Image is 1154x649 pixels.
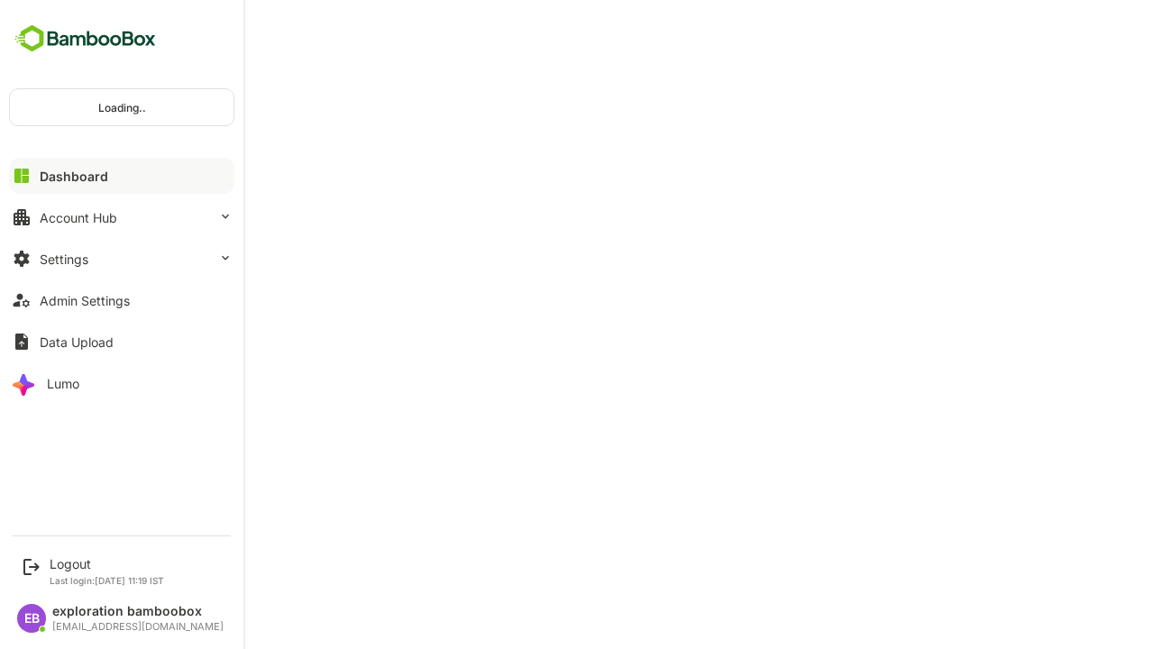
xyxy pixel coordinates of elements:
[40,210,117,225] div: Account Hub
[9,365,234,401] button: Lumo
[9,282,234,318] button: Admin Settings
[9,241,234,277] button: Settings
[40,334,114,350] div: Data Upload
[52,621,224,633] div: [EMAIL_ADDRESS][DOMAIN_NAME]
[50,575,164,586] p: Last login: [DATE] 11:19 IST
[9,22,161,56] img: BambooboxFullLogoMark.5f36c76dfaba33ec1ec1367b70bb1252.svg
[10,89,234,125] div: Loading..
[9,199,234,235] button: Account Hub
[52,604,224,619] div: exploration bamboobox
[9,324,234,360] button: Data Upload
[40,293,130,308] div: Admin Settings
[40,169,108,184] div: Dashboard
[50,556,164,571] div: Logout
[40,251,88,267] div: Settings
[17,604,46,633] div: EB
[9,158,234,194] button: Dashboard
[47,376,79,391] div: Lumo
